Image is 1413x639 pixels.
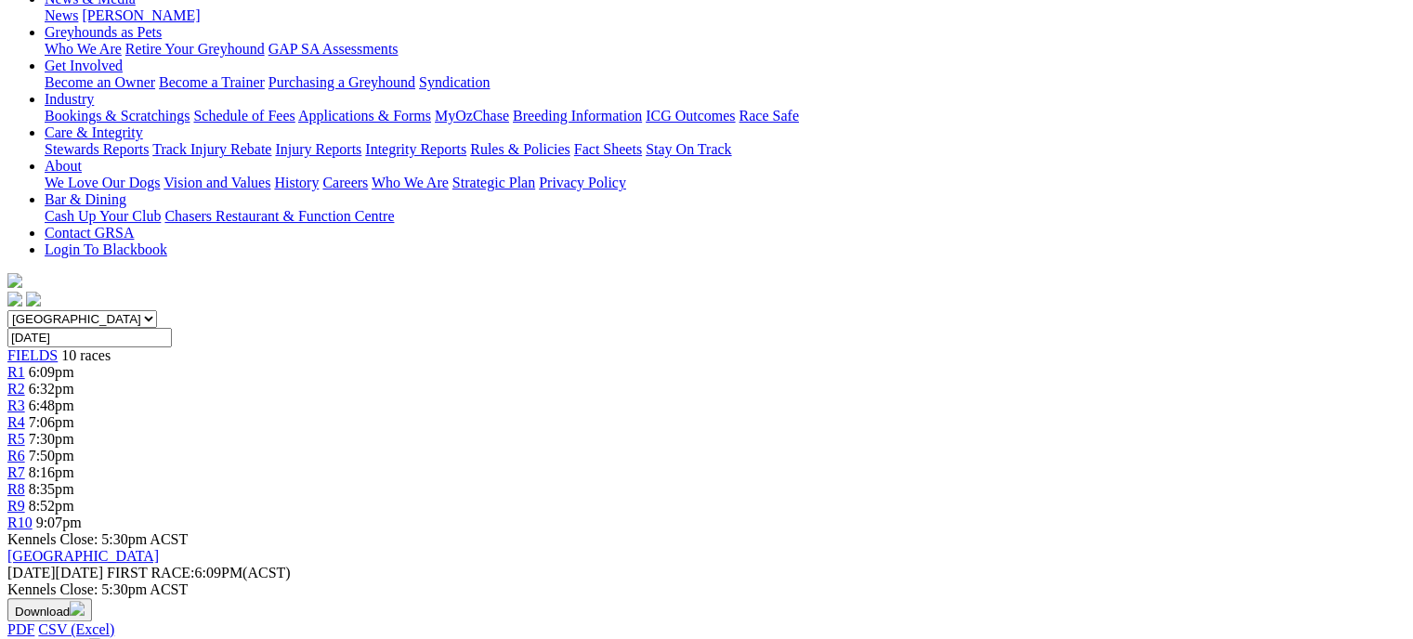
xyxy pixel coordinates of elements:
a: Cash Up Your Club [45,208,161,224]
a: Become an Owner [45,74,155,90]
div: Greyhounds as Pets [45,41,1406,58]
a: ICG Outcomes [646,108,735,124]
span: 8:16pm [29,464,74,480]
a: Strategic Plan [452,175,535,190]
a: Rules & Policies [470,141,570,157]
a: Chasers Restaurant & Function Centre [164,208,394,224]
div: Get Involved [45,74,1406,91]
a: Become a Trainer [159,74,265,90]
a: R3 [7,398,25,413]
span: 8:35pm [29,481,74,497]
a: Race Safe [739,108,798,124]
span: 7:50pm [29,448,74,463]
a: Stewards Reports [45,141,149,157]
div: Download [7,621,1406,638]
input: Select date [7,328,172,347]
a: Applications & Forms [298,108,431,124]
a: CSV (Excel) [38,621,114,637]
a: Vision and Values [164,175,270,190]
a: Stay On Track [646,141,731,157]
span: 9:07pm [36,515,82,530]
span: FIRST RACE: [107,565,194,580]
div: About [45,175,1406,191]
div: Kennels Close: 5:30pm ACST [7,581,1406,598]
a: R2 [7,381,25,397]
a: PDF [7,621,34,637]
a: [PERSON_NAME] [82,7,200,23]
a: FIELDS [7,347,58,363]
a: Fact Sheets [574,141,642,157]
span: 10 races [61,347,111,363]
span: [DATE] [7,565,56,580]
a: R7 [7,464,25,480]
a: GAP SA Assessments [268,41,399,57]
a: Syndication [419,74,490,90]
a: [GEOGRAPHIC_DATA] [7,548,159,564]
span: 6:09PM(ACST) [107,565,291,580]
a: Retire Your Greyhound [125,41,265,57]
span: 7:30pm [29,431,74,447]
a: Get Involved [45,58,123,73]
a: Track Injury Rebate [152,141,271,157]
a: R9 [7,498,25,514]
a: Industry [45,91,94,107]
img: facebook.svg [7,292,22,306]
a: R10 [7,515,33,530]
a: Schedule of Fees [193,108,294,124]
a: Login To Blackbook [45,241,167,257]
a: R6 [7,448,25,463]
a: R4 [7,414,25,430]
span: 6:32pm [29,381,74,397]
a: Contact GRSA [45,225,134,241]
a: Bookings & Scratchings [45,108,190,124]
a: Integrity Reports [365,141,466,157]
span: Kennels Close: 5:30pm ACST [7,531,188,547]
a: Who We Are [45,41,122,57]
span: 6:48pm [29,398,74,413]
a: Breeding Information [513,108,642,124]
a: Privacy Policy [539,175,626,190]
a: Bar & Dining [45,191,126,207]
div: Bar & Dining [45,208,1406,225]
img: download.svg [70,601,85,616]
a: Careers [322,175,368,190]
a: MyOzChase [435,108,509,124]
a: R1 [7,364,25,380]
div: News & Media [45,7,1406,24]
span: 7:06pm [29,414,74,430]
button: Download [7,598,92,621]
a: News [45,7,78,23]
a: Who We Are [372,175,449,190]
a: Purchasing a Greyhound [268,74,415,90]
a: Care & Integrity [45,124,143,140]
a: We Love Our Dogs [45,175,160,190]
span: 6:09pm [29,364,74,380]
img: twitter.svg [26,292,41,306]
a: About [45,158,82,174]
span: 8:52pm [29,498,74,514]
div: Care & Integrity [45,141,1406,158]
div: Industry [45,108,1406,124]
a: Injury Reports [275,141,361,157]
span: [DATE] [7,565,103,580]
a: R8 [7,481,25,497]
a: Greyhounds as Pets [45,24,162,40]
a: R5 [7,431,25,447]
img: logo-grsa-white.png [7,273,22,288]
a: History [274,175,319,190]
